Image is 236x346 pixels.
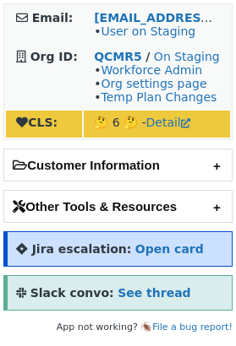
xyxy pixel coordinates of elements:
[3,319,233,336] footer: App not working? 🪳
[94,24,195,38] span: •
[101,77,206,90] a: Org settings page
[154,50,220,63] a: On Staging
[135,242,204,256] a: Open card
[30,50,78,63] strong: Org ID:
[16,116,58,129] strong: CLS:
[118,286,190,300] a: See thread
[101,63,202,77] a: Workforce Admin
[101,90,217,104] a: Temp Plan Changes
[4,191,232,222] h2: Other Tools & Resources
[4,149,232,181] h2: Customer Information
[101,24,195,38] a: User on Staging
[94,50,142,63] a: QCMR5
[30,286,114,300] strong: Slack convo:
[32,11,74,24] strong: Email:
[84,111,230,138] td: 🤔 6 🤔 -
[94,63,217,104] span: • • •
[152,322,233,332] a: File a bug report!
[145,50,150,63] strong: /
[146,116,190,129] a: Detail
[32,242,132,256] strong: Jira escalation:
